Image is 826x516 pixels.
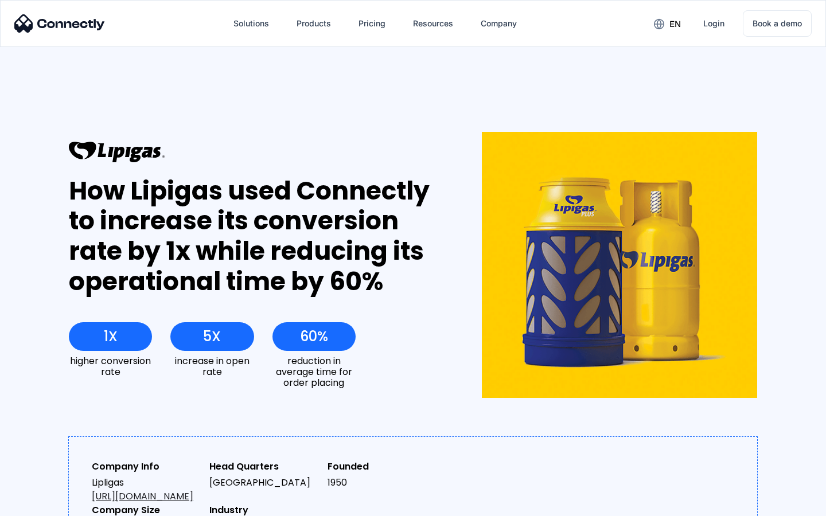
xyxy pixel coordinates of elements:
div: Login [703,15,724,32]
div: en [669,16,681,32]
div: [GEOGRAPHIC_DATA] [209,476,318,490]
div: 1X [104,329,118,345]
div: increase in open rate [170,355,254,377]
div: Founded [328,460,436,474]
div: reduction in average time for order placing [272,355,356,389]
div: How Lipigas used Connectly to increase its conversion rate by 1x while reducing its operational t... [69,176,440,297]
div: Lipligas [92,476,200,503]
img: Connectly Logo [14,14,105,33]
div: higher conversion rate [69,355,152,377]
div: Products [297,15,331,32]
div: Solutions [233,15,269,32]
div: Company [481,15,517,32]
aside: Language selected: English [11,496,69,512]
div: Head Quarters [209,460,318,474]
div: Company Info [92,460,200,474]
ul: Language list [23,496,69,512]
div: 1950 [328,476,436,490]
div: Resources [413,15,453,32]
div: Pricing [359,15,385,32]
div: 5X [203,329,221,345]
a: [URL][DOMAIN_NAME] [92,490,193,503]
a: Login [694,10,734,37]
a: Book a demo [743,10,812,37]
div: 60% [300,329,328,345]
a: Pricing [349,10,395,37]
